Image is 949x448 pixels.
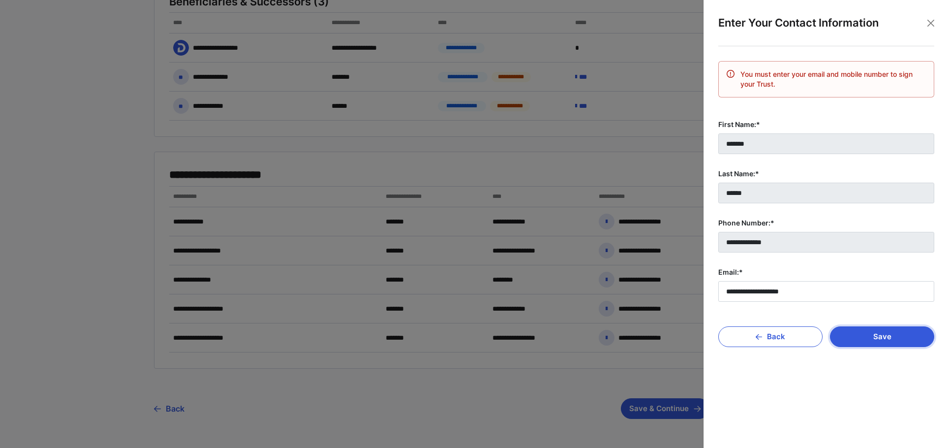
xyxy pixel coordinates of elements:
label: Email:* [718,267,934,277]
span: You must enter your email and mobile number to sign your Trust. [740,69,926,89]
button: Close [923,16,938,31]
button: Back [718,326,823,347]
label: First Name:* [718,120,934,129]
label: Phone Number:* [718,218,934,228]
button: Save [830,326,934,347]
label: Last Name:* [718,169,934,179]
div: Enter Your Contact Information [718,15,934,46]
